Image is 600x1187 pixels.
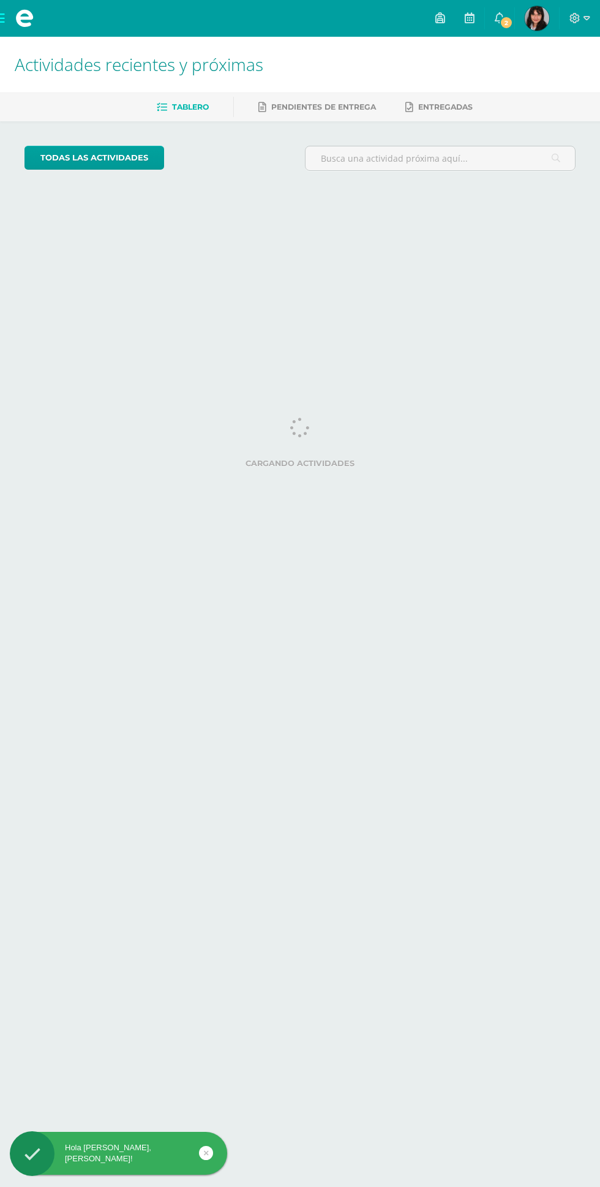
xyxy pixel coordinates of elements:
a: Tablero [157,97,209,117]
a: Entregadas [405,97,473,117]
span: Actividades recientes y próximas [15,53,263,76]
label: Cargando actividades [24,459,576,468]
a: Pendientes de entrega [258,97,376,117]
input: Busca una actividad próxima aquí... [306,146,575,170]
a: todas las Actividades [24,146,164,170]
span: Pendientes de entrega [271,102,376,111]
img: 3c2c4356b1b5b9a5dd6a6853eb8331e8.png [525,6,549,31]
span: 2 [500,16,513,29]
span: Entregadas [418,102,473,111]
div: Hola [PERSON_NAME], [PERSON_NAME]! [10,1142,227,1164]
span: Tablero [172,102,209,111]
